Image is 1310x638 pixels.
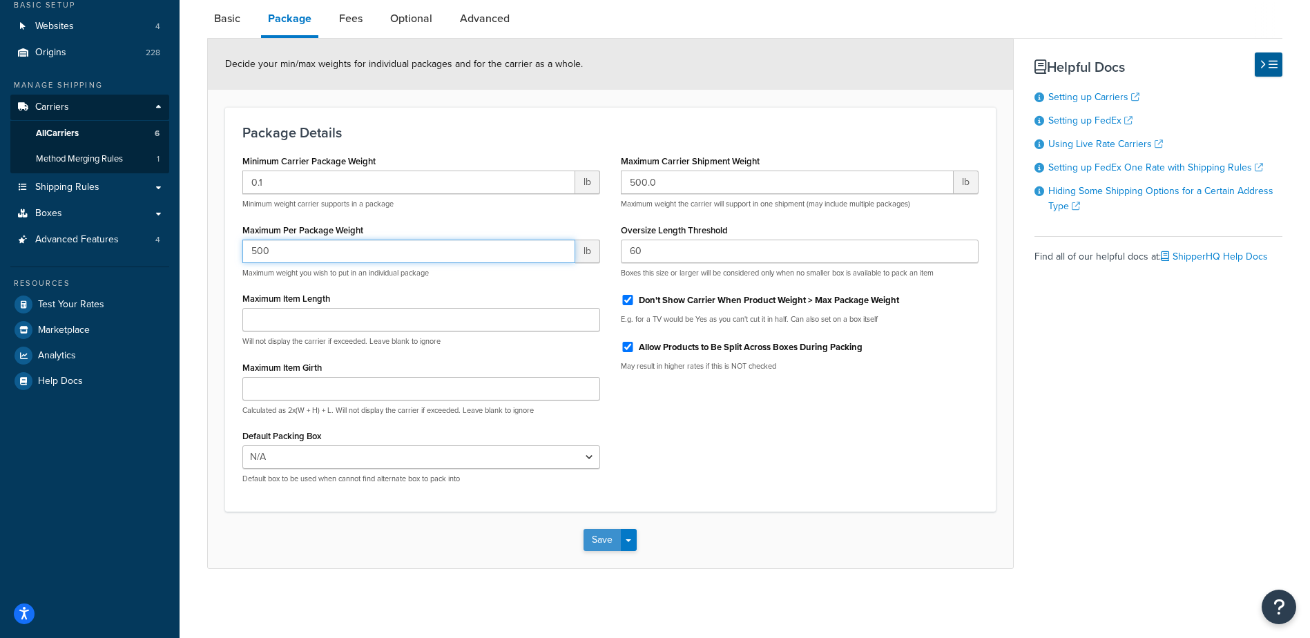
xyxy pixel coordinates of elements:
a: Shipping Rules [10,175,169,200]
p: Default box to be used when cannot find alternate box to pack into [242,474,600,484]
span: Shipping Rules [35,182,99,193]
a: Analytics [10,343,169,368]
label: Allow Products to Be Split Across Boxes During Packing [639,341,863,354]
div: Resources [10,278,169,289]
a: Carriers [10,95,169,120]
span: Decide your min/max weights for individual packages and for the carrier as a whole. [225,57,583,71]
span: 4 [155,21,160,32]
a: Hiding Some Shipping Options for a Certain Address Type [1048,184,1273,213]
p: E.g. for a TV would be Yes as you can't cut it in half. Can also set on a box itself [621,314,979,325]
span: lb [575,171,600,194]
span: Origins [35,47,66,59]
p: Calculated as 2x(W + H) + L. Will not display the carrier if exceeded. Leave blank to ignore [242,405,600,416]
span: 228 [146,47,160,59]
span: lb [575,240,600,263]
label: Don't Show Carrier When Product Weight > Max Package Weight [639,294,899,307]
p: Maximum weight you wish to put in an individual package [242,268,600,278]
button: Hide Help Docs [1255,52,1282,77]
a: Fees [332,2,369,35]
span: Test Your Rates [38,299,104,311]
a: Optional [383,2,439,35]
a: Help Docs [10,369,169,394]
a: AllCarriers6 [10,121,169,146]
a: Setting up FedEx One Rate with Shipping Rules [1048,160,1263,175]
h3: Helpful Docs [1034,59,1282,75]
li: Method Merging Rules [10,146,169,172]
span: Analytics [38,350,76,362]
label: Minimum Carrier Package Weight [242,156,376,166]
span: Marketplace [38,325,90,336]
p: May result in higher rates if this is NOT checked [621,361,979,371]
p: Will not display the carrier if exceeded. Leave blank to ignore [242,336,600,347]
a: Websites4 [10,14,169,39]
span: 4 [155,234,160,246]
p: Boxes this size or larger will be considered only when no smaller box is available to pack an item [621,268,979,278]
a: Setting up Carriers [1048,90,1139,104]
a: Advanced [453,2,517,35]
li: Origins [10,40,169,66]
span: All Carriers [36,128,79,139]
p: Minimum weight carrier supports in a package [242,199,600,209]
span: 6 [155,128,160,139]
span: Help Docs [38,376,83,387]
a: Using Live Rate Carriers [1048,137,1163,151]
label: Maximum Carrier Shipment Weight [621,156,760,166]
a: Boxes [10,201,169,226]
label: Oversize Length Threshold [621,225,728,235]
label: Maximum Item Length [242,293,330,304]
div: Find all of our helpful docs at: [1034,236,1282,267]
a: Setting up FedEx [1048,113,1133,128]
button: Save [584,529,621,551]
a: Basic [207,2,247,35]
a: Marketplace [10,318,169,342]
span: Method Merging Rules [36,153,123,165]
span: Boxes [35,208,62,220]
a: Method Merging Rules1 [10,146,169,172]
a: Test Your Rates [10,292,169,317]
div: Manage Shipping [10,79,169,91]
label: Maximum Item Girth [242,362,322,373]
li: Carriers [10,95,169,173]
span: Advanced Features [35,234,119,246]
li: Websites [10,14,169,39]
a: Advanced Features4 [10,227,169,253]
button: Open Resource Center [1262,590,1296,624]
li: Advanced Features [10,227,169,253]
span: Carriers [35,101,69,113]
p: Maximum weight the carrier will support in one shipment (may include multiple packages) [621,199,979,209]
span: 1 [157,153,160,165]
a: Origins228 [10,40,169,66]
h3: Package Details [242,125,979,140]
span: Websites [35,21,74,32]
span: lb [954,171,979,194]
label: Maximum Per Package Weight [242,225,363,235]
a: ShipperHQ Help Docs [1161,249,1268,264]
a: Package [261,2,318,38]
label: Default Packing Box [242,431,321,441]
